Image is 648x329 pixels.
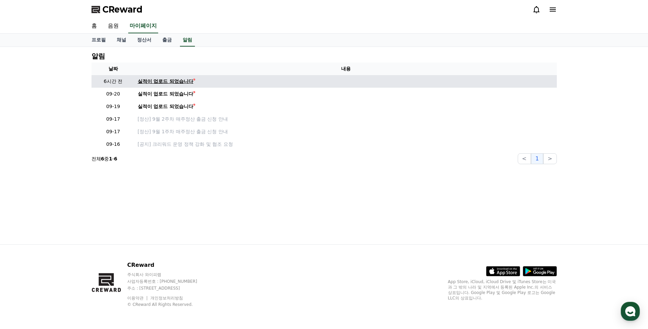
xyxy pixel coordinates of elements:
[102,19,124,33] a: 음원
[94,78,132,85] p: 6시간 전
[109,156,112,161] strong: 1
[92,52,105,60] h4: 알림
[114,156,117,161] strong: 6
[132,34,157,47] a: 정산서
[45,215,88,232] a: 대화
[138,90,194,98] div: 실적이 업로드 되었습니다
[138,78,194,85] div: 실적이 업로드 되었습니다
[138,103,194,110] div: 실적이 업로드 되었습니다
[92,4,143,15] a: CReward
[150,296,183,300] a: 개인정보처리방침
[127,296,149,300] a: 이용약관
[157,34,177,47] a: 출금
[138,103,554,110] a: 실적이 업로드 되었습니다
[2,215,45,232] a: 홈
[86,34,111,47] a: 프로필
[105,226,113,231] span: 설정
[127,285,210,291] p: 주소 : [STREET_ADDRESS]
[138,90,554,98] a: 실적이 업로드 되었습니다
[128,19,158,33] a: 마이페이지
[543,153,556,164] button: >
[531,153,543,164] button: 1
[101,156,104,161] strong: 6
[94,90,132,98] p: 09-20
[102,4,143,15] span: CReward
[92,155,117,162] p: 전체 중 -
[86,19,102,33] a: 홈
[518,153,531,164] button: <
[127,302,210,307] p: © CReward All Rights Reserved.
[92,63,135,75] th: 날짜
[135,63,557,75] th: 내용
[94,103,132,110] p: 09-19
[180,34,195,47] a: 알림
[138,128,554,135] a: [정산] 9월 1주차 매주정산 출금 신청 안내
[127,261,210,269] p: CReward
[94,141,132,148] p: 09-16
[94,128,132,135] p: 09-17
[138,78,554,85] a: 실적이 업로드 되었습니다
[111,34,132,47] a: 채널
[138,116,554,123] a: [정산] 9월 2주차 매주정산 출금 신청 안내
[127,279,210,284] p: 사업자등록번호 : [PHONE_NUMBER]
[94,116,132,123] p: 09-17
[62,226,70,231] span: 대화
[448,279,557,301] p: App Store, iCloud, iCloud Drive 및 iTunes Store는 미국과 그 밖의 나라 및 지역에서 등록된 Apple Inc.의 서비스 상표입니다. Goo...
[127,272,210,277] p: 주식회사 와이피랩
[88,215,131,232] a: 설정
[138,141,554,148] a: [공지] 크리워드 운영 정책 강화 및 협조 요청
[21,226,26,231] span: 홈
